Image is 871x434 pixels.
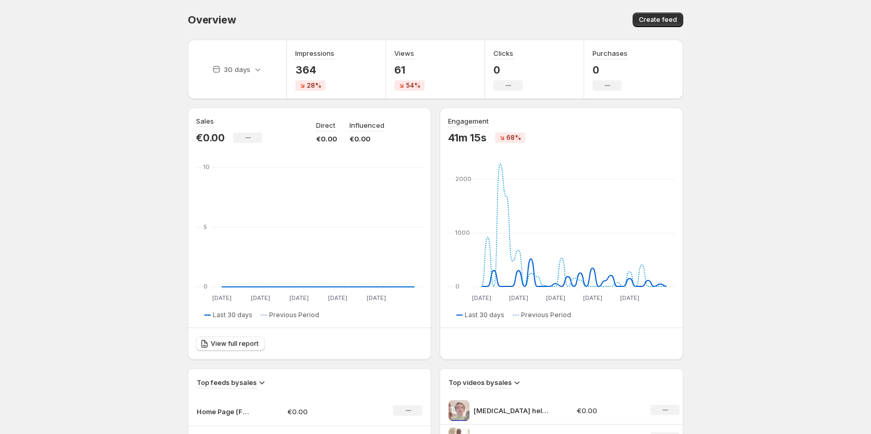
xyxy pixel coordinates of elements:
[546,294,565,302] text: [DATE]
[224,64,250,75] p: 30 days
[295,48,334,58] h3: Impressions
[213,311,252,319] span: Last 30 days
[406,81,420,90] span: 54%
[316,120,335,130] p: Direct
[448,116,489,126] h3: Engagement
[316,134,337,144] p: €0.00
[307,81,321,90] span: 28%
[506,134,521,142] span: 68%
[394,64,425,76] p: 61
[197,377,257,388] h3: Top feeds by sales
[455,283,459,290] text: 0
[493,48,513,58] h3: Clicks
[349,120,384,130] p: Influenced
[349,134,384,144] p: €0.00
[455,175,471,183] text: 2000
[203,223,207,231] text: 5
[474,405,552,416] p: [MEDICAL_DATA] helmet for autistic child testimony
[203,283,208,290] text: 0
[196,116,214,126] h3: Sales
[521,311,571,319] span: Previous Period
[472,294,491,302] text: [DATE]
[251,294,270,302] text: [DATE]
[367,294,386,302] text: [DATE]
[449,377,512,388] h3: Top videos by sales
[196,131,225,144] p: €0.00
[196,336,265,351] a: View full report
[188,14,236,26] span: Overview
[620,294,639,302] text: [DATE]
[583,294,602,302] text: [DATE]
[212,294,232,302] text: [DATE]
[633,13,683,27] button: Create feed
[509,294,528,302] text: [DATE]
[289,294,309,302] text: [DATE]
[203,163,210,171] text: 10
[328,294,347,302] text: [DATE]
[577,405,638,416] p: €0.00
[269,311,319,319] span: Previous Period
[394,48,414,58] h3: Views
[493,64,523,76] p: 0
[197,406,249,417] p: Home Page (FR)
[465,311,504,319] span: Last 30 days
[211,340,259,348] span: View full report
[287,406,361,417] p: €0.00
[295,64,334,76] p: 364
[639,16,677,24] span: Create feed
[592,64,627,76] p: 0
[592,48,627,58] h3: Purchases
[448,131,487,144] p: 41m 15s
[455,229,470,236] text: 1000
[449,400,469,421] img: photobiomodulation helmet for autistic child testimony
